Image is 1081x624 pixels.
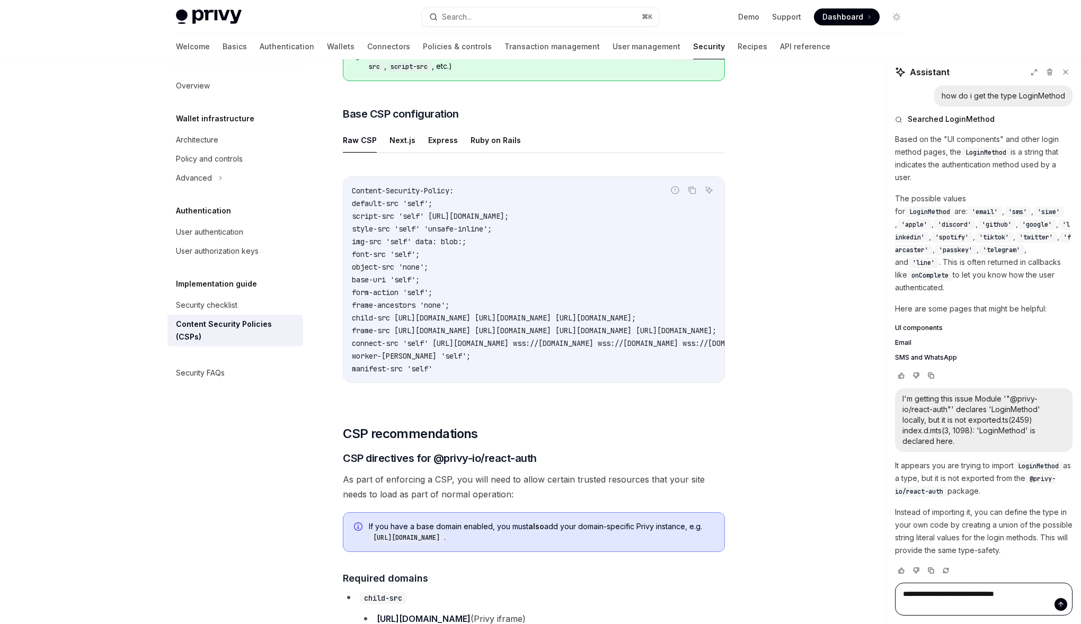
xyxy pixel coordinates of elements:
[1055,598,1067,611] button: Send message
[352,262,428,272] span: object-src 'none';
[895,459,1073,497] p: It appears you are trying to import as a type, but it is not exported from the package.
[354,522,365,533] svg: Info
[895,192,1073,294] p: The possible values for are: , , , , , , , , , , , , , , and . This is often returned in callback...
[343,571,428,585] span: Required domains
[938,220,971,229] span: 'discord'
[895,353,1073,362] a: SMS and WhatsApp
[693,34,725,59] a: Security
[176,245,259,257] div: User authorization keys
[895,324,1073,332] a: UI components
[223,34,247,59] a: Basics
[176,10,242,24] img: light logo
[1018,462,1059,470] span: LoginMethod
[369,521,714,543] span: If you have a base domain enabled, you must add your domain-specific Privy instance, e.g. .
[423,34,492,59] a: Policies & controls
[167,149,303,168] a: Policy and controls
[982,220,1012,229] span: 'github'
[167,130,303,149] a: Architecture
[972,208,998,216] span: 'email'
[176,133,218,146] div: Architecture
[895,233,1071,254] span: 'farcaster'
[1008,208,1027,216] span: 'sms'
[895,353,957,362] span: SMS and WhatsApp
[352,186,454,195] span: Content-Security-Policy:
[1020,233,1053,242] span: 'twitter'
[814,8,880,25] a: Dashboard
[352,288,432,297] span: form-action 'self';
[167,363,303,382] a: Security FAQs
[176,299,237,311] div: Security checklist
[352,364,432,373] span: manifest-src 'self'
[176,226,243,238] div: User authentication
[939,246,972,254] span: 'passkey'
[504,34,600,59] a: Transaction management
[528,522,544,531] strong: also
[176,204,231,217] h5: Authentication
[1022,220,1052,229] span: 'google'
[176,34,210,59] a: Welcome
[343,106,458,121] span: Base CSP configuration
[983,246,1020,254] span: 'telegram'
[352,351,471,361] span: worker-[PERSON_NAME] 'self';
[167,242,303,261] a: User authorization keys
[167,222,303,242] a: User authentication
[367,34,410,59] a: Connectors
[442,11,472,23] div: Search...
[422,7,659,26] button: Search...⌘K
[738,34,767,59] a: Recipes
[912,258,935,267] span: 'line'
[352,249,420,259] span: font-src 'self';
[702,183,716,197] button: Ask AI
[369,532,444,543] code: [URL][DOMAIN_NAME]
[910,66,950,78] span: Assistant
[327,34,355,59] a: Wallets
[965,148,1006,157] span: LoginMethod
[176,318,297,343] div: Content Security Policies (CSPs)
[942,91,1065,101] div: how do i get the type LoginMethod
[911,271,949,280] span: onComplete
[895,302,1073,315] p: Here are some pages that might be helpful:
[979,233,1009,242] span: 'tiktok'
[386,61,432,72] code: script-src
[167,76,303,95] a: Overview
[343,425,478,442] span: CSP recommendations
[822,12,863,22] span: Dashboard
[908,114,995,124] span: Searched LoginMethod
[352,211,509,221] span: script-src 'self' [URL][DOMAIN_NAME];
[352,326,716,335] span: frame-src [URL][DOMAIN_NAME] [URL][DOMAIN_NAME] [URL][DOMAIN_NAME] [URL][DOMAIN_NAME];
[352,300,449,310] span: frame-ancestors 'none';
[176,153,243,165] div: Policy and controls
[895,475,1056,496] span: @privy-io/react-auth
[1038,208,1060,216] span: 'siwe'
[343,128,377,153] button: Raw CSP
[343,451,537,466] span: CSP directives for @privy-io/react-auth
[369,50,714,72] span: Remember to add your own domain to the relevant directives (e.g., add your domain to , , etc.)
[895,114,1073,124] button: Searched LoginMethod
[888,8,905,25] button: Toggle dark mode
[935,233,969,242] span: 'spotify'
[176,367,225,379] div: Security FAQs
[369,50,708,72] code: connect-src
[685,183,699,197] button: Copy the contents from the code block
[895,220,1070,242] span: 'linkedin'
[167,296,303,315] a: Security checklist
[668,183,682,197] button: Report incorrect code
[352,313,636,323] span: child-src [URL][DOMAIN_NAME] [URL][DOMAIN_NAME] [URL][DOMAIN_NAME];
[909,208,950,216] span: LoginMethod
[613,34,680,59] a: User management
[895,133,1073,184] p: Based on the "UI components" and other login method pages, the is a string that indicates the aut...
[895,506,1073,557] p: Instead of importing it, you can define the type in your own code by creating a union of the poss...
[176,172,212,184] div: Advanced
[260,34,314,59] a: Authentication
[352,237,466,246] span: img-src 'self' data: blob:;
[642,13,653,21] span: ⌘ K
[901,220,927,229] span: 'apple'
[352,224,492,234] span: style-src 'self' 'unsafe-inline';
[428,128,458,153] button: Express
[902,394,1065,447] div: I'm getting this issue Module '"@privy-io/react-auth"' declares 'LoginMethod' locally, but it is ...
[176,112,254,125] h5: Wallet infrastructure
[389,128,415,153] button: Next.js
[352,275,420,284] span: base-uri 'self';
[352,199,432,208] span: default-src 'self';
[176,278,257,290] h5: Implementation guide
